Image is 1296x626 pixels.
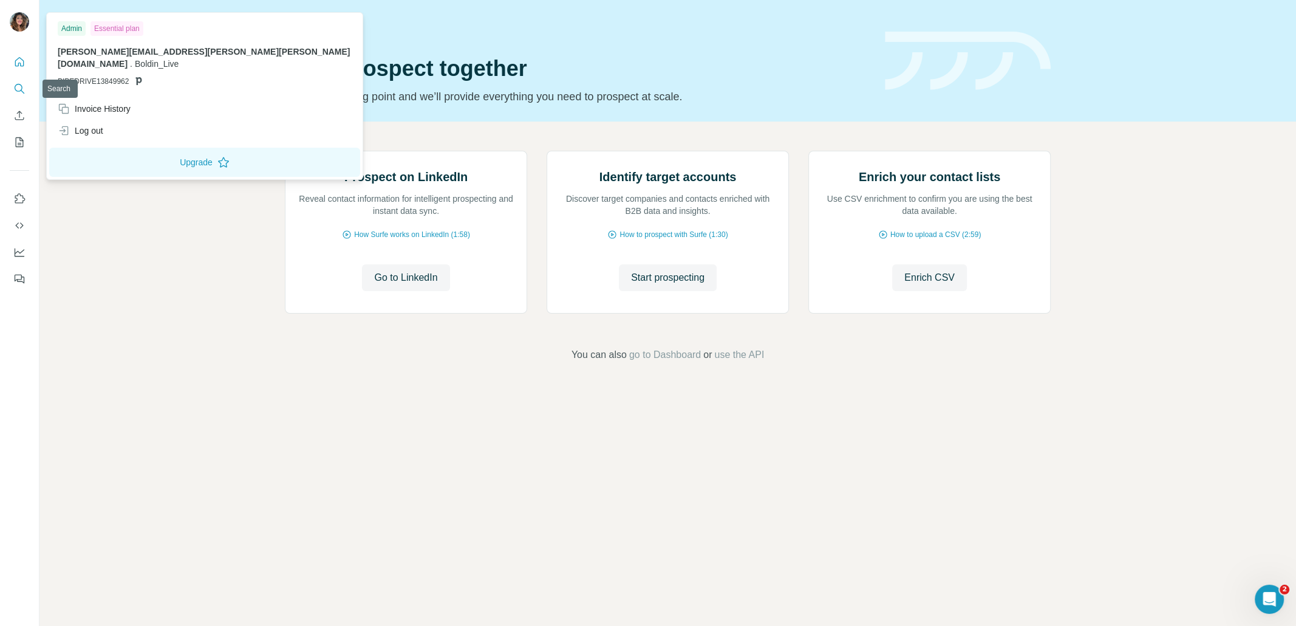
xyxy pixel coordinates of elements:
[892,264,967,291] button: Enrich CSV
[49,148,360,177] button: Upgrade
[619,264,717,291] button: Start prospecting
[629,348,701,362] button: go to Dashboard
[10,215,29,236] button: Use Surfe API
[559,193,776,217] p: Discover target companies and contacts enriched with B2B data and insights.
[90,21,143,36] div: Essential plan
[344,168,468,185] h2: Prospect on LinkedIn
[703,348,712,362] span: or
[10,241,29,263] button: Dashboard
[130,59,132,69] span: .
[859,168,1000,185] h2: Enrich your contact lists
[285,22,870,35] div: Quick start
[619,229,728,240] span: How to prospect with Surfe (1:30)
[58,47,350,69] span: [PERSON_NAME][EMAIL_ADDRESS][PERSON_NAME][PERSON_NAME][DOMAIN_NAME]
[631,270,704,285] span: Start prospecting
[285,88,870,105] p: Pick your starting point and we’ll provide everything you need to prospect at scale.
[714,348,764,362] button: use the API
[285,57,870,81] h1: Let’s prospect together
[58,21,86,36] div: Admin
[10,188,29,210] button: Use Surfe on LinkedIn
[599,168,737,185] h2: Identify target accounts
[58,125,103,137] div: Log out
[298,193,514,217] p: Reveal contact information for intelligent prospecting and instant data sync.
[890,229,981,240] span: How to upload a CSV (2:59)
[10,105,29,126] button: Enrich CSV
[10,268,29,290] button: Feedback
[821,193,1038,217] p: Use CSV enrichment to confirm you are using the best data available.
[1255,585,1284,614] iframe: Intercom live chat
[58,76,129,87] span: PIPEDRIVE13849962
[374,270,437,285] span: Go to LinkedIn
[885,32,1051,91] img: banner
[10,131,29,153] button: My lists
[10,78,29,100] button: Search
[354,229,470,240] span: How Surfe works on LinkedIn (1:58)
[135,59,179,69] span: Boldin_Live
[10,12,29,32] img: Avatar
[10,51,29,73] button: Quick start
[571,348,627,362] span: You can also
[362,264,449,291] button: Go to LinkedIn
[1280,585,1289,594] span: 2
[58,103,131,115] div: Invoice History
[904,270,955,285] span: Enrich CSV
